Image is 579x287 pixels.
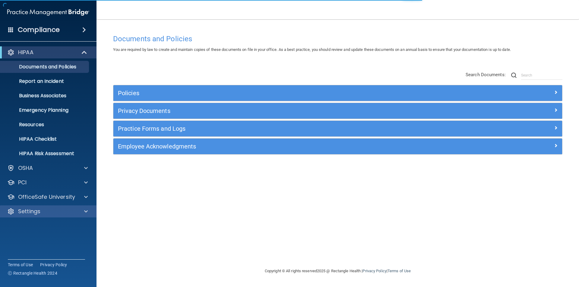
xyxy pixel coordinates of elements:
p: OSHA [18,164,33,172]
p: Emergency Planning [4,107,86,113]
p: HIPAA Risk Assessment [4,151,86,157]
a: Practice Forms and Logs [118,124,558,133]
img: PMB logo [7,6,89,18]
a: OSHA [7,164,88,172]
p: Report an Incident [4,78,86,84]
a: HIPAA [7,49,87,56]
a: OfficeSafe University [7,193,88,201]
p: Business Associates [4,93,86,99]
a: Terms of Use [8,262,33,268]
h5: Practice Forms and Logs [118,125,445,132]
span: Search Documents: [466,72,506,77]
input: Search [521,71,562,80]
a: Privacy Policy [362,269,386,273]
a: Privacy Documents [118,106,558,116]
p: Resources [4,122,86,128]
p: OfficeSafe University [18,193,75,201]
img: ic-search.3b580494.png [511,73,517,78]
h5: Privacy Documents [118,108,445,114]
a: Privacy Policy [40,262,67,268]
a: Terms of Use [388,269,411,273]
div: Copyright © All rights reserved 2025 @ Rectangle Health | | [228,261,448,281]
h5: Employee Acknowledgments [118,143,445,150]
a: Policies [118,88,558,98]
p: Documents and Policies [4,64,86,70]
span: You are required by law to create and maintain copies of these documents on file in your office. ... [113,47,511,52]
h5: Policies [118,90,445,96]
p: HIPAA Checklist [4,136,86,142]
h4: Compliance [18,26,60,34]
span: Ⓒ Rectangle Health 2024 [8,270,57,276]
a: Settings [7,208,88,215]
p: HIPAA [18,49,33,56]
a: PCI [7,179,88,186]
p: Settings [18,208,40,215]
p: PCI [18,179,27,186]
h4: Documents and Policies [113,35,562,43]
a: Employee Acknowledgments [118,142,558,151]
